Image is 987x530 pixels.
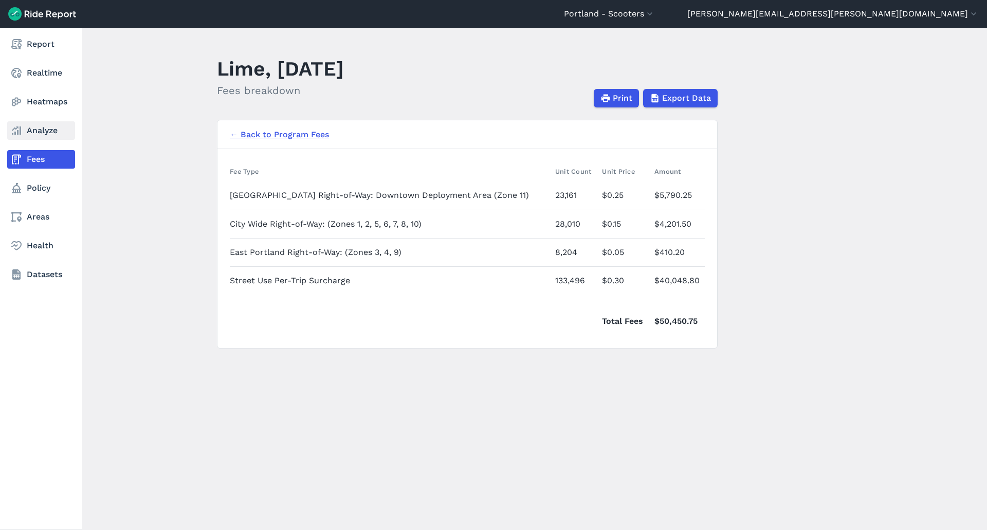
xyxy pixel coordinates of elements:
th: Fee Type [230,161,551,181]
th: Amount [650,161,705,181]
a: Report [7,35,75,53]
a: Health [7,236,75,255]
a: Areas [7,208,75,226]
button: Portland - Scooters [564,8,655,20]
td: Total Fees [598,295,650,336]
a: Heatmaps [7,93,75,111]
td: $50,450.75 [650,295,705,336]
button: Print [594,89,639,107]
a: Realtime [7,64,75,82]
a: Fees [7,150,75,169]
span: Export Data [662,92,711,104]
td: $410.20 [650,238,705,266]
button: [PERSON_NAME][EMAIL_ADDRESS][PERSON_NAME][DOMAIN_NAME] [687,8,979,20]
td: $5,790.25 [650,181,705,210]
th: Unit Price [598,161,650,181]
a: Analyze [7,121,75,140]
td: $0.15 [598,210,650,238]
td: $0.05 [598,238,650,266]
td: 28,010 [551,210,598,238]
button: Export Data [643,89,718,107]
td: $40,048.80 [650,266,705,295]
a: Datasets [7,265,75,284]
td: Street Use Per-Trip Surcharge [230,266,551,295]
td: $0.30 [598,266,650,295]
td: East Portland Right-of-Way: (Zones 3, 4, 9) [230,238,551,266]
td: 23,161 [551,181,598,210]
td: 133,496 [551,266,598,295]
td: $4,201.50 [650,210,705,238]
span: Print [613,92,632,104]
td: [GEOGRAPHIC_DATA] Right-of-Way: Downtown Deployment Area (Zone 11) [230,181,551,210]
h2: Fees breakdown [217,83,344,98]
th: Unit Count [551,161,598,181]
a: Policy [7,179,75,197]
h1: Lime, [DATE] [217,54,344,83]
td: $0.25 [598,181,650,210]
td: City Wide Right-of-Way: (Zones 1, 2, 5, 6, 7, 8, 10) [230,210,551,238]
img: Ride Report [8,7,76,21]
a: ← Back to Program Fees [230,129,329,141]
td: 8,204 [551,238,598,266]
